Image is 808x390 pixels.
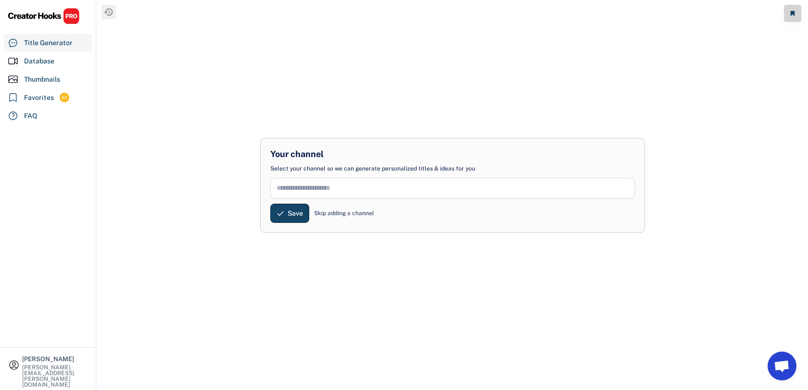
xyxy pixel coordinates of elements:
[24,56,54,66] div: Database
[22,365,88,388] div: [PERSON_NAME][EMAIL_ADDRESS][PERSON_NAME][DOMAIN_NAME]
[270,204,309,223] button: Save
[768,352,796,380] a: Open chat
[8,8,80,24] img: CHPRO%20Logo.svg
[314,209,374,218] div: Skip adding a channel
[24,74,60,85] div: Thumbnails
[270,148,324,160] div: Your channel
[24,38,73,48] div: Title Generator
[24,93,54,103] div: Favorites
[60,94,69,102] div: 61
[24,111,38,121] div: FAQ
[270,165,475,173] div: Select your channel so we can generate personalized titles & ideas for you
[22,356,88,362] div: [PERSON_NAME]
